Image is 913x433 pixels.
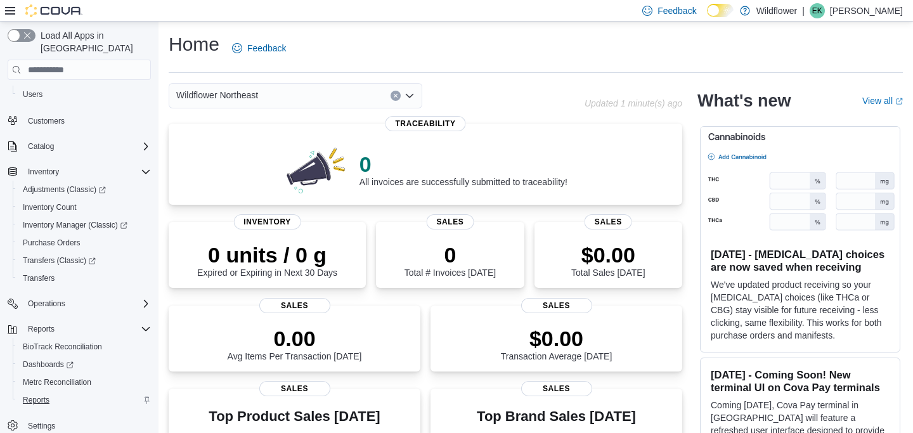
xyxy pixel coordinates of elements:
button: Customers [3,111,156,129]
a: Purchase Orders [18,235,86,250]
span: Reports [23,395,49,405]
span: Traceability [385,116,465,131]
input: Dark Mode [707,4,734,17]
a: View allExternal link [862,96,903,106]
a: Feedback [227,36,291,61]
a: Dashboards [18,357,79,372]
p: Wildflower [756,3,798,18]
span: Settings [28,421,55,431]
span: Adjustments (Classic) [23,184,106,195]
img: 0 [283,144,349,195]
button: Transfers [13,269,156,287]
span: Purchase Orders [18,235,151,250]
a: Inventory Manager (Classic) [18,217,133,233]
span: Transfers [23,273,55,283]
h3: Top Brand Sales [DATE] [477,409,636,424]
button: Inventory Count [13,198,156,216]
span: Dashboards [18,357,151,372]
span: Operations [23,296,151,311]
button: Inventory [23,164,64,179]
a: Users [18,87,48,102]
p: $0.00 [501,326,612,351]
button: Inventory [3,163,156,181]
span: Inventory Manager (Classic) [18,217,151,233]
span: BioTrack Reconciliation [18,339,151,354]
span: Transfers [18,271,151,286]
span: Wildflower Northeast [176,87,258,103]
a: Adjustments (Classic) [18,182,111,197]
a: Transfers (Classic) [18,253,101,268]
h1: Home [169,32,219,57]
a: Reports [18,392,55,408]
button: Reports [23,321,60,337]
span: Dark Mode [707,17,708,18]
span: BioTrack Reconciliation [23,342,102,352]
button: Catalog [23,139,59,154]
div: Expired or Expiring in Next 30 Days [197,242,337,278]
div: Transaction Average [DATE] [501,326,612,361]
button: Clear input [391,91,401,101]
span: Inventory [23,164,151,179]
span: Purchase Orders [23,238,81,248]
a: Transfers [18,271,60,286]
span: Users [18,87,151,102]
span: Dashboards [23,359,74,370]
p: Updated 1 minute(s) ago [585,98,682,108]
div: Avg Items Per Transaction [DATE] [228,326,362,361]
span: Users [23,89,42,100]
span: Inventory Count [18,200,151,215]
span: Inventory [28,167,59,177]
span: EK [812,3,822,18]
span: Metrc Reconciliation [18,375,151,390]
p: 0 [359,152,567,177]
p: | [802,3,805,18]
p: 0 [405,242,496,268]
h3: [DATE] - [MEDICAL_DATA] choices are now saved when receiving [711,248,890,273]
span: Transfers (Classic) [23,255,96,266]
a: BioTrack Reconciliation [18,339,107,354]
div: Total Sales [DATE] [571,242,645,278]
img: Cova [25,4,82,17]
span: Transfers (Classic) [18,253,151,268]
a: Inventory Count [18,200,82,215]
span: Load All Apps in [GEOGRAPHIC_DATA] [36,29,151,55]
span: Customers [28,116,65,126]
span: Reports [23,321,151,337]
span: Sales [426,214,474,229]
span: Sales [585,214,632,229]
p: 0 units / 0 g [197,242,337,268]
svg: External link [895,98,903,105]
span: Adjustments (Classic) [18,182,151,197]
a: Dashboards [13,356,156,373]
span: Sales [259,381,330,396]
a: Transfers (Classic) [13,252,156,269]
span: Operations [28,299,65,309]
p: We've updated product receiving so your [MEDICAL_DATA] choices (like THCa or CBG) stay visible fo... [711,278,890,342]
h3: [DATE] - Coming Soon! New terminal UI on Cova Pay terminals [711,368,890,394]
div: Erin Kaine [810,3,825,18]
a: Inventory Manager (Classic) [13,216,156,234]
span: Inventory [233,214,301,229]
button: Purchase Orders [13,234,156,252]
a: Adjustments (Classic) [13,181,156,198]
button: Operations [3,295,156,313]
button: Operations [23,296,70,311]
button: Metrc Reconciliation [13,373,156,391]
span: Sales [521,381,592,396]
span: Metrc Reconciliation [23,377,91,387]
span: Reports [18,392,151,408]
p: $0.00 [571,242,645,268]
span: Sales [521,298,592,313]
span: Feedback [247,42,286,55]
span: Reports [28,324,55,334]
button: Users [13,86,156,103]
p: 0.00 [228,326,362,351]
div: All invoices are successfully submitted to traceability! [359,152,567,187]
h2: What's new [697,91,791,111]
span: Catalog [28,141,54,152]
button: Catalog [3,138,156,155]
span: Sales [259,298,330,313]
button: Reports [13,391,156,409]
span: Inventory Count [23,202,77,212]
a: Customers [23,113,70,129]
